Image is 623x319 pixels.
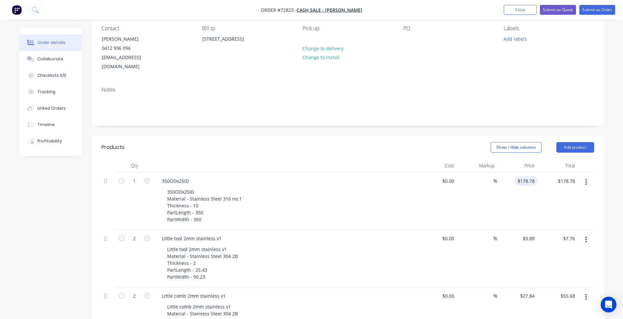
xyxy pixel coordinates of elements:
[101,87,594,93] div: Notes
[19,133,82,149] button: Profitability
[115,159,154,172] div: Qty
[19,84,82,100] button: Tracking
[403,25,493,32] div: PO
[537,159,578,172] div: Total
[493,292,497,300] span: %
[493,177,497,185] span: %
[101,25,191,32] div: Contact
[37,40,65,46] div: Order details
[579,5,615,15] button: Submit as Order
[102,34,156,44] div: [PERSON_NAME]
[162,245,243,282] div: Little tool 2mm stainless v1 Material - Stainless Steel 304 2B Thickness - 2 PartLength - 25.43 P...
[102,53,156,71] div: [EMAIL_ADDRESS][DOMAIN_NAME]
[497,159,538,172] div: Price
[197,34,262,55] div: [STREET_ADDRESS]
[12,5,22,15] img: Factory
[202,34,257,44] div: [STREET_ADDRESS]
[157,176,194,186] div: 350ODx25ID
[601,297,616,312] div: Open Intercom Messenger
[19,67,82,84] button: Checklists 0/0
[157,291,231,301] div: Little comb 2mm stainless v1
[37,56,63,62] div: Collaborate
[504,25,594,32] div: Labels
[556,142,594,153] button: Add product
[540,5,576,15] button: Submit as Quote
[299,44,347,53] button: Change to delivery
[102,44,156,53] div: 0412 936 096
[261,7,297,13] span: Order #72823 -
[96,34,162,72] div: [PERSON_NAME]0412 936 096[EMAIL_ADDRESS][DOMAIN_NAME]
[491,142,542,153] button: Show / Hide columns
[457,159,497,172] div: Markup
[500,34,530,43] button: Add labels
[302,25,392,32] div: Pick up
[19,34,82,51] button: Order details
[162,187,247,224] div: 350ODx25ID Material - Stainless Steel 316 no.1 Thickness - 10 PartLength - 350 PartWidth - 350
[101,143,124,151] div: Products
[19,51,82,67] button: Collaborate
[299,53,343,62] button: Change to install
[37,89,56,95] div: Tracking
[297,7,362,13] a: Cash Sale - [PERSON_NAME]
[37,73,66,78] div: Checklists 0/0
[504,5,537,15] button: Close
[157,234,227,243] div: Little tool 2mm stainless v1
[37,105,66,111] div: Linked Orders
[417,159,457,172] div: Cost
[493,235,497,242] span: %
[19,117,82,133] button: Timeline
[19,100,82,117] button: Linked Orders
[37,138,62,144] div: Profitability
[37,122,55,128] div: Timeline
[202,25,292,32] div: Bill to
